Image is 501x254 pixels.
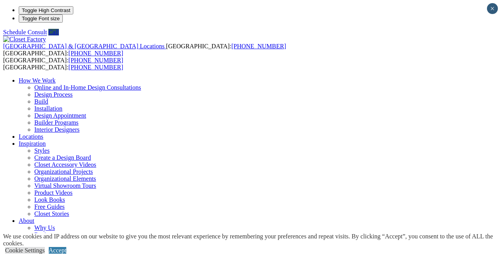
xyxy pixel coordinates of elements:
[231,43,286,49] a: [PHONE_NUMBER]
[19,77,56,84] a: How We Work
[69,50,123,56] a: [PHONE_NUMBER]
[34,154,91,161] a: Create a Design Board
[69,64,123,71] a: [PHONE_NUMBER]
[19,217,34,224] a: About
[34,210,69,217] a: Closet Stories
[487,3,498,14] button: Close
[34,147,50,154] a: Styles
[3,233,501,247] div: We use cookies and IP address on our website to give you the most relevant experience by remember...
[34,231,56,238] a: Reviews
[3,43,166,49] a: [GEOGRAPHIC_DATA] & [GEOGRAPHIC_DATA] Locations
[34,112,86,119] a: Design Appointment
[3,43,165,49] span: [GEOGRAPHIC_DATA] & [GEOGRAPHIC_DATA] Locations
[34,119,78,126] a: Builder Programs
[3,43,286,56] span: [GEOGRAPHIC_DATA]: [GEOGRAPHIC_DATA]:
[34,224,55,231] a: Why Us
[34,182,96,189] a: Virtual Showroom Tours
[34,126,80,133] a: Interior Designers
[34,168,93,175] a: Organizational Projects
[34,189,73,196] a: Product Videos
[19,6,73,14] button: Toggle High Contrast
[34,175,96,182] a: Organizational Elements
[34,203,65,210] a: Free Guides
[19,133,43,140] a: Locations
[49,247,66,254] a: Accept
[19,140,46,147] a: Inspiration
[3,57,123,71] span: [GEOGRAPHIC_DATA]: [GEOGRAPHIC_DATA]:
[3,36,46,43] img: Closet Factory
[34,98,48,105] a: Build
[69,57,123,64] a: [PHONE_NUMBER]
[34,105,62,112] a: Installation
[19,14,63,23] button: Toggle Font size
[34,161,96,168] a: Closet Accessory Videos
[34,196,65,203] a: Look Books
[48,29,59,35] a: Call
[22,7,70,13] span: Toggle High Contrast
[3,29,47,35] a: Schedule Consult
[5,247,45,254] a: Cookie Settings
[34,91,73,98] a: Design Process
[22,16,60,21] span: Toggle Font size
[34,84,141,91] a: Online and In-Home Design Consultations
